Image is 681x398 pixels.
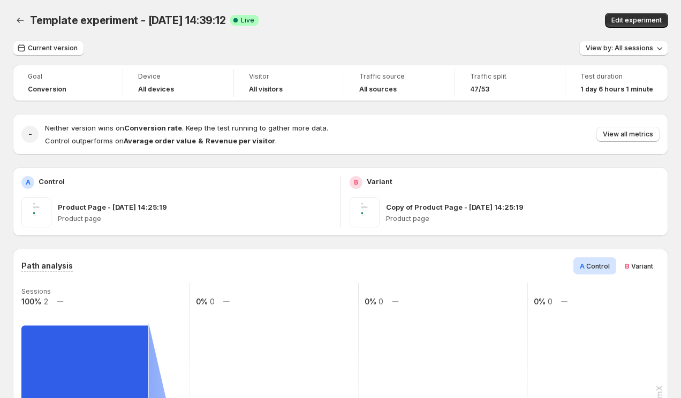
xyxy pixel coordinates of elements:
[470,72,550,81] span: Traffic split
[367,176,392,187] p: Variant
[13,41,84,56] button: Current version
[21,297,41,306] text: 100%
[28,129,32,140] h2: -
[386,202,524,212] p: Copy of Product Page - [DATE] 14:25:19
[30,14,226,27] span: Template experiment - [DATE] 14:39:12
[28,85,66,94] span: Conversion
[44,297,48,306] text: 2
[249,85,283,94] h4: All visitors
[210,297,215,306] text: 0
[625,262,630,270] span: B
[58,202,167,212] p: Product Page - [DATE] 14:25:19
[365,297,376,306] text: 0%
[249,71,329,95] a: VisitorAll visitors
[359,85,397,94] h4: All sources
[386,215,660,223] p: Product page
[534,297,546,306] text: 0%
[580,85,653,94] span: 1 day 6 hours 1 minute
[611,16,662,25] span: Edit experiment
[45,136,277,145] span: Control outperforms on .
[45,124,328,132] span: Neither version wins on . Keep the test running to gather more data.
[548,297,553,306] text: 0
[138,85,174,94] h4: All devices
[198,136,203,145] strong: &
[21,261,73,271] h3: Path analysis
[249,72,329,81] span: Visitor
[206,136,275,145] strong: Revenue per visitor
[138,71,218,95] a: DeviceAll devices
[21,287,51,295] text: Sessions
[26,178,31,187] h2: A
[21,197,51,227] img: Product Page - Sep 16, 14:25:19
[596,127,660,142] button: View all metrics
[350,197,380,227] img: Copy of Product Page - Sep 16, 14:25:19
[586,262,610,270] span: Control
[579,41,668,56] button: View by: All sessions
[124,124,182,132] strong: Conversion rate
[28,44,78,52] span: Current version
[196,297,208,306] text: 0%
[39,176,65,187] p: Control
[470,71,550,95] a: Traffic split47/53
[354,178,358,187] h2: B
[124,136,196,145] strong: Average order value
[586,44,653,52] span: View by: All sessions
[241,16,254,25] span: Live
[58,215,332,223] p: Product page
[580,72,653,81] span: Test duration
[359,72,439,81] span: Traffic source
[605,13,668,28] button: Edit experiment
[138,72,218,81] span: Device
[470,85,489,94] span: 47/53
[28,72,108,81] span: Goal
[28,71,108,95] a: GoalConversion
[580,71,653,95] a: Test duration1 day 6 hours 1 minute
[580,262,585,270] span: A
[379,297,383,306] text: 0
[359,71,439,95] a: Traffic sourceAll sources
[631,262,653,270] span: Variant
[603,130,653,139] span: View all metrics
[13,13,28,28] button: Back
